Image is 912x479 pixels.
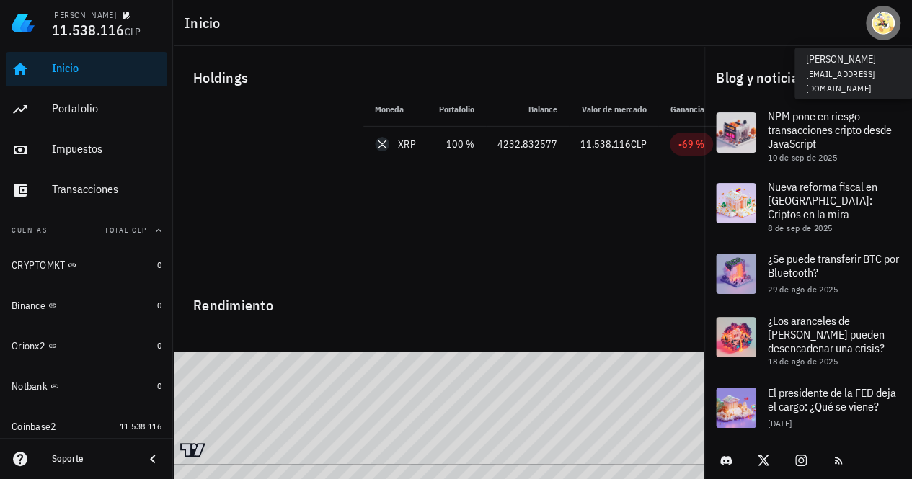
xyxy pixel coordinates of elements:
div: Rendimiento [182,282,696,317]
span: 11.538.116 [120,421,161,431]
div: avatar [872,12,895,35]
a: Nueva reforma fiscal en [GEOGRAPHIC_DATA]: Criptos en la mira 8 de sep de 2025 [704,171,912,242]
a: ¿Los aranceles de [PERSON_NAME] pueden desencadenar una crisis? 18 de ago de 2025 [704,305,912,376]
h1: Inicio [185,12,226,35]
span: 10 de sep de 2025 [768,152,837,163]
th: Valor de mercado [569,92,658,127]
span: CLP [631,138,647,151]
span: 18 de ago de 2025 [768,356,838,367]
a: Notbank 0 [6,369,167,403]
a: Binance 0 [6,288,167,323]
a: ¿Se puede transferir BTC por Bluetooth? 29 de ago de 2025 [704,242,912,305]
div: Inicio [52,61,161,75]
span: Total CLP [105,225,147,235]
span: Nueva reforma fiscal en [GEOGRAPHIC_DATA]: Criptos en la mira [768,179,877,221]
a: Transacciones [6,173,167,207]
span: 8 de sep de 2025 [768,223,832,233]
div: Holdings [182,55,696,101]
span: 0 [157,380,161,391]
span: [DATE] [768,418,792,429]
span: 0 [157,300,161,310]
div: Binance [12,300,45,312]
div: -69 % [678,137,704,151]
a: Charting by TradingView [180,443,205,457]
div: XRP-icon [375,137,389,151]
a: El presidente de la FED deja el cargo: ¿Qué se viene? [DATE] [704,376,912,439]
div: [PERSON_NAME] [52,9,116,21]
span: El presidente de la FED deja el cargo: ¿Qué se viene? [768,385,896,413]
div: Blog y noticias [704,55,912,101]
div: Impuestos [52,142,161,156]
a: Coinbase2 11.538.116 [6,409,167,444]
span: 0 [157,259,161,270]
a: CRYPTOMKT 0 [6,248,167,282]
div: Transacciones [52,182,161,196]
div: XRP [398,137,416,151]
a: Portafolio [6,92,167,127]
div: Soporte [52,453,133,465]
span: ¿Se puede transferir BTC por Bluetooth? [768,251,899,279]
a: NPM pone en riesgo transacciones cripto desde JavaScript 10 de sep de 2025 [704,101,912,171]
th: Balance [486,92,569,127]
span: 11.538.116 [52,20,125,40]
th: Moneda [363,92,428,127]
a: Orionx2 0 [6,328,167,363]
a: Impuestos [6,133,167,167]
div: 100 % [439,137,474,152]
div: Orionx2 [12,340,45,352]
span: 29 de ago de 2025 [768,284,838,295]
span: ¿Los aranceles de [PERSON_NAME] pueden desencadenar una crisis? [768,313,885,355]
div: Coinbase2 [12,421,56,433]
span: 0 [157,340,161,351]
button: CuentasTotal CLP [6,213,167,248]
th: Portafolio [428,92,486,127]
div: Notbank [12,380,48,393]
span: NPM pone en riesgo transacciones cripto desde JavaScript [768,109,892,151]
span: 11.538.116 [580,138,631,151]
span: CLP [125,25,141,38]
span: Ganancia [670,104,713,115]
div: CRYPTOMKT [12,259,65,272]
a: Inicio [6,52,167,86]
div: Portafolio [52,102,161,115]
img: LedgiFi [12,12,35,35]
div: 4232,832577 [497,137,557,152]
